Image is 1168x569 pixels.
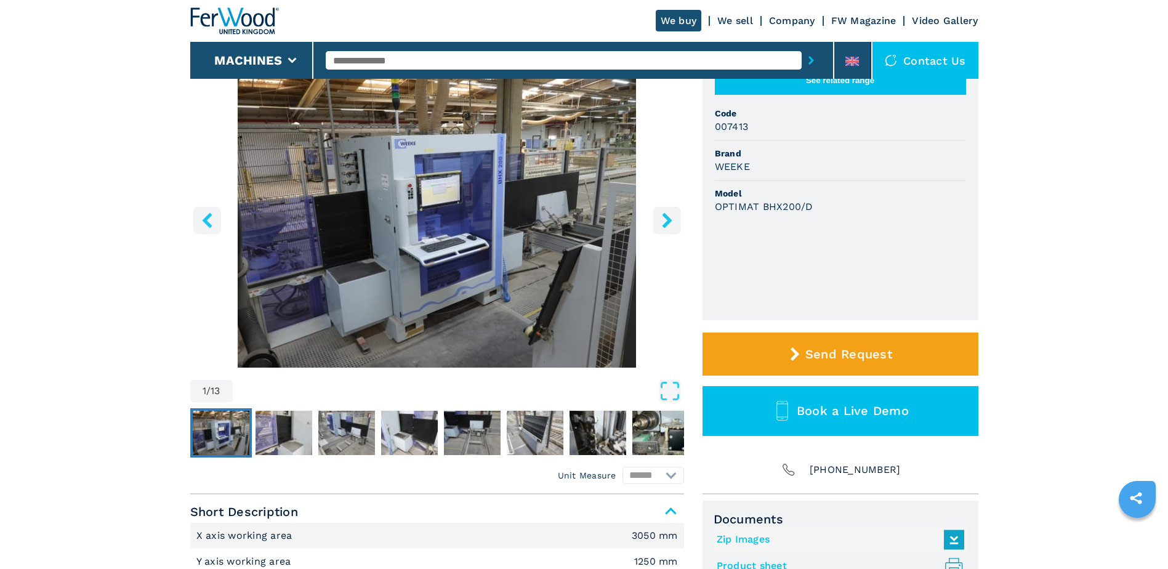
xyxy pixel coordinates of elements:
[318,411,375,455] img: e1826adfefc4f9f3a9d7a246e0161a0b
[253,408,315,458] button: Go to Slide 2
[190,7,279,34] img: Ferwood
[805,347,892,361] span: Send Request
[196,529,296,543] p: X axis working area
[780,461,797,478] img: Phone
[634,557,678,567] em: 1250 mm
[190,69,684,368] div: Go to Slide 1
[316,408,377,458] button: Go to Slide 3
[769,15,815,26] a: Company
[567,408,629,458] button: Go to Slide 7
[190,501,684,523] span: Short Description
[810,461,901,478] span: [PHONE_NUMBER]
[214,53,282,68] button: Machines
[193,206,221,234] button: left-button
[703,386,978,436] button: Book a Live Demo
[211,386,220,396] span: 13
[190,69,684,368] img: Vertical CNC Machine Centres WEEKE OPTIMAT BHX200/D
[703,333,978,376] button: Send Request
[715,147,966,159] span: Brand
[558,469,616,482] em: Unit Measure
[381,411,438,455] img: cefee5b8fb51249498ff0513e6adbe22
[885,54,897,67] img: Contact us
[715,107,966,119] span: Code
[504,408,566,458] button: Go to Slide 6
[632,411,689,455] img: 2f63f680f6ccd744feb90bef1f664df8
[630,408,691,458] button: Go to Slide 8
[653,206,681,234] button: right-button
[196,555,294,568] p: Y axis working area
[190,408,684,458] nav: Thumbnail Navigation
[797,403,909,418] span: Book a Live Demo
[570,411,626,455] img: 6a645855bd42dae48796f35875126e80
[206,386,211,396] span: /
[507,411,563,455] img: 8e42b11fb0e76185290803579d6eb3df
[717,530,958,550] a: Zip Images
[203,386,206,396] span: 1
[872,42,978,79] div: Contact us
[656,10,702,31] a: We buy
[831,15,896,26] a: FW Magazine
[715,66,966,95] button: See related range
[236,380,681,402] button: Open Fullscreen
[190,408,252,458] button: Go to Slide 1
[715,159,750,174] h3: WEEKE
[715,200,813,214] h3: OPTIMAT BHX200/D
[717,15,753,26] a: We sell
[441,408,503,458] button: Go to Slide 5
[379,408,440,458] button: Go to Slide 4
[256,411,312,455] img: 763d4846c8748e3fed53da2050deb00a
[632,531,678,541] em: 3050 mm
[715,187,966,200] span: Model
[444,411,501,455] img: cf37b994ceaf7c5143a1a8c81ade0919
[802,46,821,75] button: submit-button
[715,119,749,134] h3: 007413
[193,411,249,455] img: e1c19db51a628d151dab0282df24d2ca
[1116,514,1159,560] iframe: Chat
[714,512,967,527] span: Documents
[1121,483,1151,514] a: sharethis
[912,15,978,26] a: Video Gallery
